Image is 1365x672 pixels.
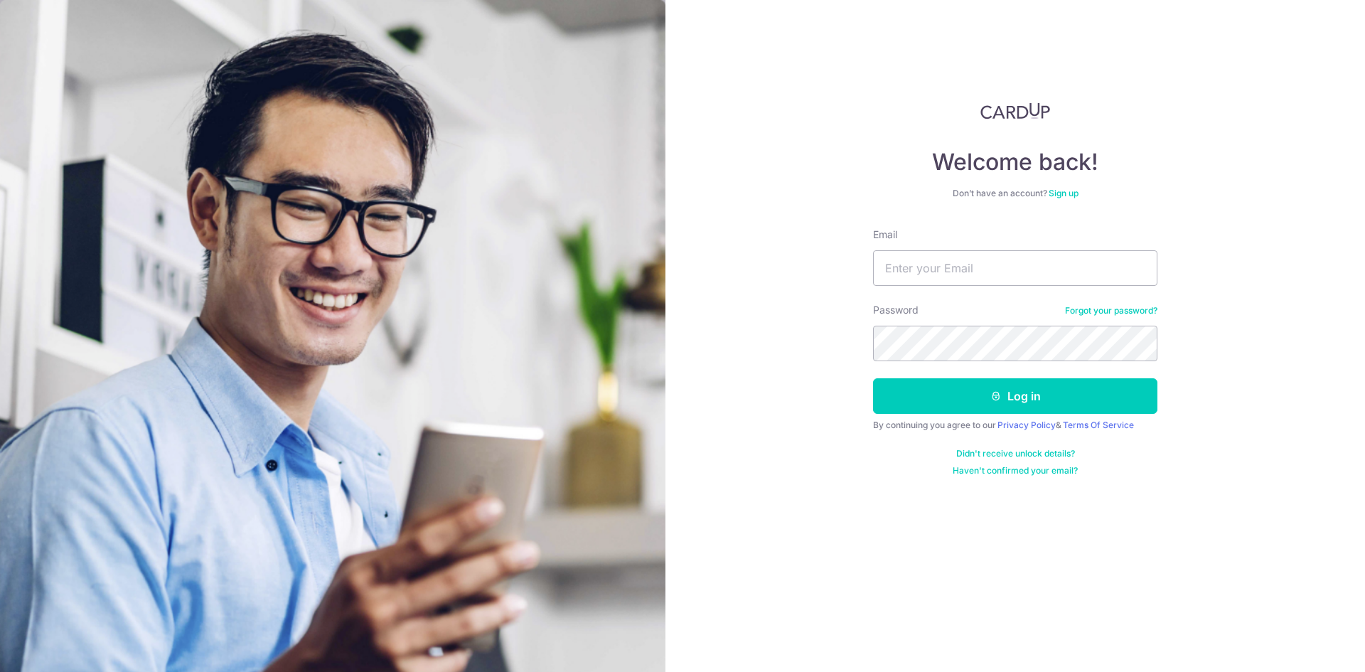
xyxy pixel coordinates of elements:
a: Didn't receive unlock details? [956,448,1075,459]
a: Privacy Policy [997,420,1056,430]
input: Enter your Email [873,250,1157,286]
label: Email [873,228,897,242]
div: By continuing you agree to our & [873,420,1157,431]
a: Forgot your password? [1065,305,1157,316]
a: Terms Of Service [1063,420,1134,430]
a: Haven't confirmed your email? [953,465,1078,476]
a: Sign up [1049,188,1078,198]
button: Log in [873,378,1157,414]
img: CardUp Logo [980,102,1050,119]
h4: Welcome back! [873,148,1157,176]
label: Password [873,303,919,317]
div: Don’t have an account? [873,188,1157,199]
